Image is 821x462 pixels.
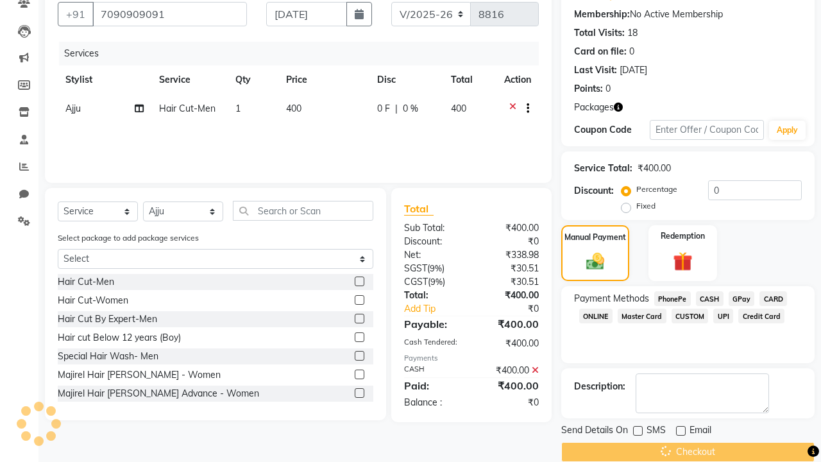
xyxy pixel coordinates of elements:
label: Manual Payment [564,232,626,243]
span: Master Card [618,309,666,323]
div: ₹338.98 [471,248,548,262]
div: No Active Membership [574,8,802,21]
span: 0 F [377,102,390,116]
span: CASH [696,291,724,306]
th: Service [151,65,228,94]
div: ₹0 [471,396,548,409]
div: ₹400.00 [471,337,548,350]
span: ONLINE [579,309,613,323]
a: Add Tip [394,302,484,316]
div: ₹400.00 [471,221,548,235]
img: _gift.svg [667,250,699,274]
span: CUSTOM [672,309,709,323]
th: Qty [228,65,278,94]
div: Hair Cut-Women [58,294,128,307]
div: Hair Cut-Men [58,275,114,289]
label: Select package to add package services [58,232,199,244]
input: Search or Scan [233,201,373,221]
div: Service Total: [574,162,632,175]
div: ₹400.00 [471,316,548,332]
span: 400 [451,103,466,114]
div: ₹30.51 [471,275,548,289]
span: SMS [647,424,666,440]
div: ₹0 [484,302,548,316]
div: Total: [394,289,471,302]
th: Stylist [58,65,151,94]
span: CARD [759,291,787,306]
th: Action [496,65,539,94]
span: UPI [713,309,733,323]
div: ₹0 [471,235,548,248]
div: ( ) [394,262,471,275]
div: Payable: [394,316,471,332]
div: Hair cut Below 12 years (Boy) [58,331,181,345]
div: ₹400.00 [471,378,548,393]
div: Description: [574,380,625,393]
th: Price [278,65,369,94]
div: ₹400.00 [471,364,548,377]
div: Sub Total: [394,221,471,235]
button: Apply [769,121,806,140]
span: GPay [729,291,755,306]
span: CGST [404,276,428,287]
div: Discount: [574,184,614,198]
label: Redemption [661,230,705,242]
div: Balance : [394,396,471,409]
span: | [395,102,398,116]
span: 0 % [403,102,418,116]
div: CASH [394,364,471,377]
span: Hair Cut-Men [159,103,216,114]
span: Packages [574,101,614,114]
button: +91 [58,2,94,26]
div: Paid: [394,378,471,393]
span: Ajju [65,103,81,114]
span: Credit Card [738,309,784,323]
input: Search by Name/Mobile/Email/Code [92,2,247,26]
div: ₹30.51 [471,262,548,275]
span: Send Details On [561,424,628,440]
div: Points: [574,82,603,96]
input: Enter Offer / Coupon Code [650,120,764,140]
div: 0 [629,45,634,58]
label: Fixed [636,200,656,212]
div: ( ) [394,275,471,289]
span: PhonePe [654,291,691,306]
span: 9% [430,277,443,287]
div: 0 [605,82,611,96]
th: Disc [369,65,443,94]
span: Email [690,424,711,440]
div: Cash Tendered: [394,337,471,350]
div: 18 [627,26,638,40]
img: _cash.svg [580,251,611,272]
label: Percentage [636,184,677,195]
div: ₹400.00 [471,289,548,302]
div: Majirel Hair [PERSON_NAME] Advance - Women [58,387,259,400]
div: Payments [404,353,539,364]
div: Coupon Code [574,123,650,137]
div: Special Hair Wash- Men [58,350,158,363]
th: Total [443,65,496,94]
div: Services [59,42,548,65]
div: Majirel Hair [PERSON_NAME] - Women [58,368,221,382]
span: 9% [430,263,442,273]
span: Payment Methods [574,292,649,305]
span: SGST [404,262,427,274]
div: Last Visit: [574,64,617,77]
div: ₹400.00 [638,162,671,175]
div: Total Visits: [574,26,625,40]
div: Membership: [574,8,630,21]
div: Hair Cut By Expert-Men [58,312,157,326]
div: Card on file: [574,45,627,58]
span: Total [404,202,434,216]
div: [DATE] [620,64,647,77]
div: Discount: [394,235,471,248]
span: 1 [235,103,241,114]
span: 400 [286,103,301,114]
div: Net: [394,248,471,262]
